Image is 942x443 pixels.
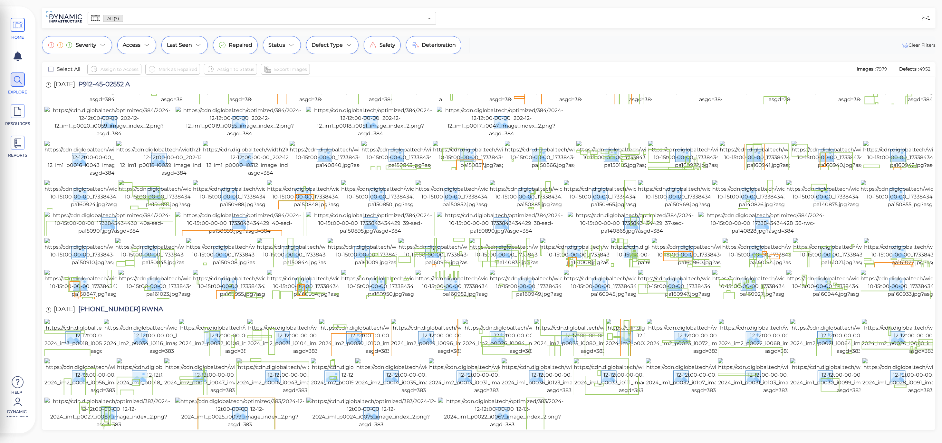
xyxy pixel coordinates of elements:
[429,358,544,394] img: https://cdn.diglobal.tech/width210/383/2024-12-12t00-00-00_12-12-2024_im2_p0013_i0031_image_index...
[652,238,767,266] img: https://cdn.diglobal.tech/width210/384/2024-10-15t00-00-00_1733843434425_26-sed-pa160960.jpg?asgd...
[179,319,296,355] img: https://cdn.diglobal.tech/width210/383/2024-12-12t00-00-00_12-12-2024_im2_p0032_i0108_image_index...
[4,89,32,95] span: EXPLORE
[469,238,585,266] img: https://cdn.diglobal.tech/width210/384/2024-10-15t00-00-00_1733843434426_29-rwc-pa140832.jpg?asgd...
[290,141,405,169] img: https://cdn.diglobal.tech/width210/384/2024-10-15t00-00-00_1733843434438_61-rwc-pa140840.jpg?asgd...
[75,306,163,314] span: [PHONE_NUMBER] RWNA
[341,270,457,298] img: https://cdn.diglobal.tech/width210/384/2024-10-15t00-00-00_1733843434422_18-sed-pa160950.jpg?asgd...
[203,141,318,177] img: https://cdn.diglobal.tech/width210/384/2024-12-12t00-00-00_202-12-12_im1_p0000_i0312_image_index_...
[915,414,937,438] iframe: Chat
[176,107,304,138] img: https://cdn.diglobal.tech/optimized/384/2024-12-12t00-00-00_202-12-12_im1_p0019_i0055_image_index...
[229,41,252,49] span: Repaired
[274,65,307,73] span: Export Images
[790,358,908,394] img: https://cdn.diglobal.tech/width210/383/2024-12-12t00-00-00_12-12-2024_im1_p0030_i0099_image_index...
[306,398,436,429] img: https://cdn.diglobal.tech/optimized/383/2024-12-12t00-00-00_12-12-2024_im1_p0024_i0075_image_inde...
[54,81,75,90] span: [DATE]
[786,270,902,298] img: https://cdn.diglobal.tech/width210/384/2024-10-15t00-00-00_1733843434420_12-sed-pa160944.jpg?asgd...
[103,15,123,22] span: All (7)
[119,270,234,298] img: https://cdn.diglobal.tech/width210/384/2024-10-15t00-00-00_1733843434423_21-lar-pa161023.jpg?asgd...
[647,319,764,355] img: https://cdn.diglobal.tech/width210/383/2024-12-12t00-00-00_12-12-2024_im2_p0023_i0072_image_index...
[490,270,605,298] img: https://cdn.diglobal.tech/width210/384/2024-10-15t00-00-00_1733843434422_16-sed-pa160949.jpg?asgd...
[433,141,548,169] img: https://cdn.diglobal.tech/width210/384/2024-10-15t00-00-00_1733843434437_59-rwc-pa150857.jpg?asgd...
[3,136,32,158] a: REPORTS
[638,270,754,298] img: https://cdn.diglobal.tech/width210/384/2024-10-15t00-00-00_1733843434421_14-sed-pa160947.jpg?asgd...
[268,41,285,49] span: Status
[790,319,908,355] img: https://cdn.diglobal.tech/width210/383/2024-12-12t00-00-00_12-12-2024_im2_p0021_i0064_image_index...
[638,180,754,208] img: https://cdn.diglobal.tech/width210/384/2024-10-15t00-00-00_1733843434432_45-lar-pa150969.jpg?asgd...
[186,238,302,266] img: https://cdn.diglobal.tech/width210/384/2024-10-15t00-00-00_1733843434427_33-sed-pa150908.jpg?asgd...
[361,141,477,169] img: https://cdn.diglobal.tech/width210/384/2024-10-15t00-00-00_1733843434438_60-rwc-pa150843.jpg?asgd...
[793,238,908,266] img: https://cdn.diglobal.tech/width210/384/2024-10-15t00-00-00_1733843434424_24-lar-pa161021.jpg?asgd...
[576,141,692,169] img: https://cdn.diglobal.tech/width210/384/2024-10-15t00-00-00_1733843434437_57-rsb-pa150185.jpg?asgd...
[104,319,219,355] img: https://cdn.diglobal.tech/width210/383/2024-12-12t00-00-00_12-12-2024_im2_p0034_i0116_image_index...
[568,212,697,235] img: https://cdn.diglobal.tech/optimized/384/2024-10-15t00-00-00_1733843434429_37-sed-pa140865.jpg?asg...
[425,14,434,23] button: Open
[899,66,919,72] span: Defects :
[76,41,96,49] span: Severity
[564,180,679,208] img: https://cdn.diglobal.tech/width210/384/2024-10-15t00-00-00_1733843434432_45a-lar-pa150965.jpg?asg...
[57,65,80,73] span: Select All
[4,152,32,158] span: REPORTS
[648,141,764,169] img: https://cdn.diglobal.tech/width210/384/2024-10-15t00-00-00_1733843434436_56-sed-pa160922.jpg?asgd...
[901,41,936,49] button: Clear Fliters
[319,319,437,355] img: https://cdn.diglobal.tech/width210/383/2024-12-12t00-00-00_12-12-2024_im2_p0030_i0100_image_index...
[540,238,656,266] img: https://cdn.diglobal.tech/width210/384/2024-10-15t00-00-00_1733843434426_28-lar-pa161008.jpg?asgd...
[3,18,32,40] a: HOME
[712,180,828,208] img: https://cdn.diglobal.tech/width210/384/2024-10-15t00-00-00_1733843434432_44-rwc-pa140826.jpg?asgd...
[416,180,531,208] img: https://cdn.diglobal.tech/width210/384/2024-10-15t00-00-00_1733843434433_47-rwc-pa150852.jpg?asgd...
[792,141,907,169] img: https://cdn.diglobal.tech/width210/384/2024-10-15t00-00-00_1733843434436_55-sed-pa160940.jpg?asgd...
[204,64,257,75] button: Assign to Status
[719,319,837,355] img: https://cdn.diglobal.tech/width210/383/2024-12-12t00-00-00_12-12-2024_im2_p0022_i0068_image_index...
[490,180,605,208] img: https://cdn.diglobal.tech/width210/384/2024-10-15t00-00-00_1733843434433_46-sed-pa150885.jpg?asgd...
[175,212,304,235] img: https://cdn.diglobal.tech/optimized/384/2024-10-15t00-00-00_1733843434429_40-sed-pa150899.jpg?asg...
[723,238,838,266] img: https://cdn.diglobal.tech/width210/384/2024-10-15t00-00-00_1733843434425_25-rsb-pa160194.jpg?asgd...
[502,358,617,394] img: https://cdn.diglobal.tech/width210/383/2024-12-12t00-00-00_12-12-2024_im1_p0036_i0123_image_index...
[606,319,724,355] img: https://cdn.diglobal.tech/width210/383/2024-12-12t00-00-00_12-12-2024_im2_p0024_i0076_image_index...
[876,66,887,72] span: 7979
[75,81,130,90] span: P912-45-02552 A
[257,238,372,266] img: https://cdn.diglobal.tech/width210/384/2024-10-15t00-00-00_1733843434427_32-rwc-pa150844.jpg?asgd...
[306,212,435,235] img: https://cdn.diglobal.tech/optimized/384/2024-10-15t00-00-00_1733843434429_39-sed-pa150895.jpg?asg...
[123,41,140,49] span: Access
[167,41,192,49] span: Last Seen
[193,180,308,208] img: https://cdn.diglobal.tech/width210/384/2024-10-15t00-00-00_1733843434434_50-lar-pa150988.jpg?asgd...
[44,107,174,138] img: https://cdn.diglobal.tech/optimized/384/2024-12-12t00-00-00_202-12-12_im1_p0020_i0059_image_index...
[422,41,456,49] span: Deterioration
[341,180,457,208] img: https://cdn.diglobal.tech/width210/384/2024-10-15t00-00-00_1733843434433_48-rwc-pa150850.jpg?asgd...
[115,238,231,266] img: https://cdn.diglobal.tech/width210/384/2024-10-15t00-00-00_1733843434428_34-rwc-pa150845.jpg?asgd...
[312,41,343,49] span: Defect Type
[437,212,566,235] img: https://cdn.diglobal.tech/optimized/384/2024-10-15t00-00-00_1733843434429_38-sed-pa150890.jpg?asg...
[3,104,32,127] a: RESOURCES
[44,212,173,235] img: https://cdn.diglobal.tech/optimized/384/2024-10-15t00-00-00_1733843434430_40a-sed-pa150901.jpg?as...
[117,358,232,394] img: https://cdn.diglobal.tech/width210/383/2024-12-12t00-00-00_12-12-2024_im2_p0018_i0051_image_index...
[116,141,232,177] img: https://cdn.diglobal.tech/width210/384/2024-12-12t00-00-00_202-12-12_im1_p0015_i0039_image_index_...
[437,107,566,138] img: https://cdn.diglobal.tech/optimized/384/2024-12-12t00-00-00_202-12-12_im1_p0017_i0047_image_index...
[611,238,726,266] img: https://cdn.diglobal.tech/width210/384/2024-10-15t00-00-00_1733843434425_27-sed-pa160928.jpg?asgd...
[4,34,32,40] span: HOME
[328,238,443,266] img: https://cdn.diglobal.tech/width210/384/2024-10-15t00-00-00_1733843434427_31-lar-pa161009.jpg?asgd...
[145,64,200,75] button: Mark as Repaired
[712,270,828,298] img: https://cdn.diglobal.tech/width210/384/2024-10-15t00-00-00_1733843434421_13-sed-pa160927.jpg?asgd...
[164,358,281,394] img: https://cdn.diglobal.tech/width210/383/2024-12-12t00-00-00_12-12-2024_im2_p0017_i0047_image_index...
[3,390,31,395] span: Help
[786,180,902,208] img: https://cdn.diglobal.tech/width210/384/2024-10-15t00-00-00_1733843434431_43-sed-pa140875.jpg?asgd...
[44,270,160,298] img: https://cdn.diglobal.tech/width210/384/2024-10-15t00-00-00_1733843434424_22-rwc-pa150847.jpg?asgd...
[247,319,363,355] img: https://cdn.diglobal.tech/width210/383/2024-12-12t00-00-00_12-12-2024_im2_p0031_i0104_image_index...
[505,141,620,169] img: https://cdn.diglobal.tech/width210/384/2024-10-15t00-00-00_1733843434437_58-rwc-pa150866.jpg?asgd...
[534,319,652,355] img: https://cdn.diglobal.tech/width210/383/2024-12-12t00-00-00_12-12-2024_im2_p0025_i0080_image_index...
[646,358,762,394] img: https://cdn.diglobal.tech/width210/383/2024-12-12t00-00-00_12-12-2024_im1_p0032_i0107_image_index...
[175,398,304,429] img: https://cdn.diglobal.tech/optimized/383/2024-12-12t00-00-00_12-12-2024_im1_p0025_i0079_image_inde...
[44,319,162,355] img: https://cdn.diglobal.tech/width210/383/2024-12-12t00-00-00_12-12-2024_im3_p0018_i0052_image_index...
[306,107,435,138] img: https://cdn.diglobal.tech/optimized/384/2024-12-12t00-00-00_202-12-12_im1_p0018_i0051_image_index...
[4,121,32,127] span: RESOURCES
[54,306,75,314] span: [DATE]
[261,64,310,75] button: Export Images
[718,358,833,394] img: https://cdn.diglobal.tech/width210/383/2024-12-12t00-00-00_12-12-2024_im1_p0031_i0103_image_index...
[119,180,234,208] img: https://cdn.diglobal.tech/width210/384/2024-10-15t00-00-00_1733843434434_51-sed-pa150891.jpg?asgd...
[217,65,254,73] span: Assign to Status
[3,409,31,417] span: Dynamic Infra CS-2
[438,398,567,429] img: https://cdn.diglobal.tech/optimized/383/2024-12-12t00-00-00_12-12-2024_im1_p0022_i0067_image_inde...
[574,358,688,394] img: https://cdn.diglobal.tech/width210/383/2024-12-12t00-00-00_12-12-2024_im1_p0033_i0111_image_index...
[399,238,514,266] img: https://cdn.diglobal.tech/width210/384/2024-10-15t00-00-00_1733843434426_30-sed-pa160959.jpg?asgd...
[463,319,581,355] img: https://cdn.diglobal.tech/width210/383/2024-12-12t00-00-00_12-12-2024_im2_p0026_i0084_image_index...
